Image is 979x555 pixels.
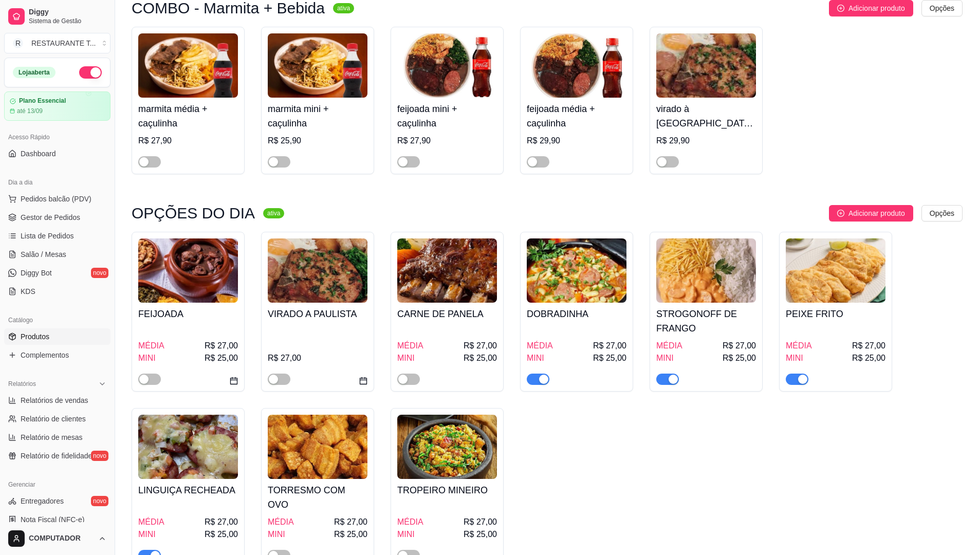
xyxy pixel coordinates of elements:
span: Opções [930,3,954,14]
span: MINI [786,352,803,364]
h4: LINGUIÇA RECHEADA [138,483,238,497]
img: product-image [138,238,238,303]
h3: COMBO - Marmita + Bebida [132,2,325,14]
span: Adicionar produto [848,3,905,14]
span: R$ 25,00 [464,528,497,541]
span: R$ 25,00 [723,352,756,364]
sup: ativa [333,3,354,13]
h4: marmita média + caçulinha [138,102,238,131]
span: R$ 27,00 [464,516,497,528]
h3: OPÇÕES DO DIA [132,207,255,219]
button: Opções [921,205,963,221]
span: Dashboard [21,149,56,159]
a: Nota Fiscal (NFC-e) [4,511,110,528]
a: Lista de Pedidos [4,228,110,244]
span: R$ 25,00 [593,352,626,364]
div: Catálogo [4,312,110,328]
span: R$ 25,00 [852,352,885,364]
h4: TORRESMO COM OVO [268,483,367,512]
h4: PEIXE FRITO [786,307,885,321]
h4: feijoada média + caçulinha [527,102,626,131]
span: KDS [21,286,35,297]
span: MÉDIA [786,340,812,352]
span: Sistema de Gestão [29,17,106,25]
span: R$ 27,00 [852,340,885,352]
span: R$ 27,00 [205,340,238,352]
span: R$ 27,00 [593,340,626,352]
span: plus-circle [837,5,844,12]
span: Salão / Mesas [21,249,66,260]
img: product-image [397,33,497,98]
button: Adicionar produto [829,205,913,221]
span: R [13,38,23,48]
div: Gerenciar [4,476,110,493]
span: R$ 27,00 [334,516,367,528]
span: MINI [527,352,544,364]
div: Dia a dia [4,174,110,191]
img: product-image [656,33,756,98]
a: Entregadoresnovo [4,493,110,509]
button: Select a team [4,33,110,53]
span: MÉDIA [268,516,294,528]
a: Relatório de clientes [4,411,110,427]
span: MÉDIA [138,516,164,528]
span: Diggy Bot [21,268,52,278]
span: R$ 25,00 [334,528,367,541]
img: product-image [656,238,756,303]
span: Opções [930,208,954,219]
div: R$ 27,00 [268,352,367,364]
span: MÉDIA [527,340,553,352]
img: product-image [138,415,238,479]
span: MINI [268,528,285,541]
div: Loja aberta [13,67,56,78]
span: R$ 25,00 [205,352,238,364]
a: Relatórios de vendas [4,392,110,409]
span: calendar [230,377,238,385]
span: Relatório de fidelidade [21,451,92,461]
h4: marmita mini + caçulinha [268,102,367,131]
span: Adicionar produto [848,208,905,219]
span: MINI [397,352,415,364]
span: plus-circle [837,210,844,217]
span: Complementos [21,350,69,360]
h4: TROPEIRO MINEIRO [397,483,497,497]
div: R$ 25,90 [268,135,367,147]
img: product-image [268,415,367,479]
span: Gestor de Pedidos [21,212,80,223]
span: R$ 27,00 [464,340,497,352]
span: MÉDIA [656,340,682,352]
span: Entregadores [21,496,64,506]
a: KDS [4,283,110,300]
img: product-image [138,33,238,98]
img: product-image [527,33,626,98]
a: Salão / Mesas [4,246,110,263]
div: RESTAURANTE T ... [31,38,96,48]
a: Produtos [4,328,110,345]
span: R$ 27,00 [205,516,238,528]
span: MINI [397,528,415,541]
a: Relatório de fidelidadenovo [4,448,110,464]
span: R$ 27,00 [723,340,756,352]
span: Diggy [29,8,106,17]
a: Gestor de Pedidos [4,209,110,226]
h4: feijoada mini + caçulinha [397,102,497,131]
article: até 13/09 [17,107,43,115]
article: Plano Essencial [19,97,66,105]
a: Relatório de mesas [4,429,110,446]
span: Relatórios de vendas [21,395,88,405]
h4: CARNE DE PANELA [397,307,497,321]
span: Produtos [21,331,49,342]
span: Relatórios [8,380,36,388]
span: Pedidos balcão (PDV) [21,194,91,204]
div: R$ 27,90 [138,135,238,147]
button: Alterar Status [79,66,102,79]
img: product-image [397,415,497,479]
button: COMPUTADOR [4,526,110,551]
div: R$ 29,90 [527,135,626,147]
a: Diggy Botnovo [4,265,110,281]
img: product-image [268,238,367,303]
span: MÉDIA [397,516,423,528]
span: MÉDIA [397,340,423,352]
a: Dashboard [4,145,110,162]
img: product-image [786,238,885,303]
